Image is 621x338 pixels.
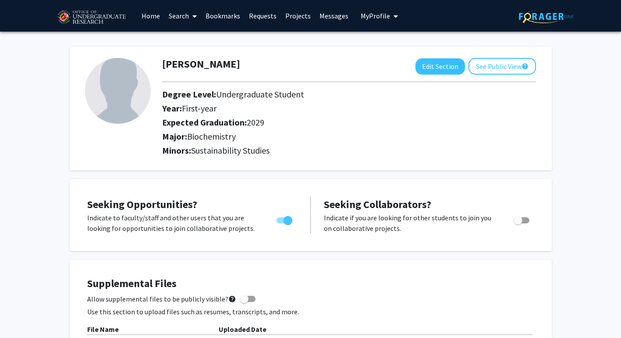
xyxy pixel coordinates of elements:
iframe: Chat [7,298,37,331]
button: Edit Section [415,58,465,75]
span: Undergraduate Student [216,89,304,100]
a: Messages [315,0,353,31]
span: Allow supplemental files to be publicly visible? [87,294,236,304]
div: Toggle [510,212,534,226]
h2: Expected Graduation: [162,117,487,128]
span: Seeking Opportunities? [87,198,197,211]
a: Search [164,0,201,31]
span: My Profile [361,11,390,20]
h1: [PERSON_NAME] [162,58,240,71]
img: ForagerOne Logo [519,10,574,23]
span: First-year [182,103,216,114]
b: Uploaded Date [219,325,266,334]
span: Sustainability Studies [191,145,270,156]
a: Requests [245,0,281,31]
mat-icon: help [522,61,529,72]
h2: Year: [162,103,487,114]
p: Indicate if you are looking for other students to join you on collaborative projects. [324,212,497,234]
a: Bookmarks [201,0,245,31]
h2: Minors: [162,145,536,156]
span: Biochemistry [187,131,236,142]
img: University of Maryland Logo [54,7,128,29]
mat-icon: help [228,294,236,304]
h4: Supplemental Files [87,277,534,290]
span: Seeking Collaborators? [324,198,431,211]
h2: Degree Level: [162,89,487,100]
img: Profile Picture [85,58,151,124]
a: Home [137,0,164,31]
h2: Major: [162,131,536,142]
div: Toggle [273,212,297,226]
p: Use this section to upload files such as resumes, transcripts, and more. [87,306,534,317]
span: 2029 [247,117,264,128]
a: Projects [281,0,315,31]
p: Indicate to faculty/staff and other users that you are looking for opportunities to join collabor... [87,212,260,234]
b: File Name [87,325,119,334]
button: See Public View [468,58,536,75]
